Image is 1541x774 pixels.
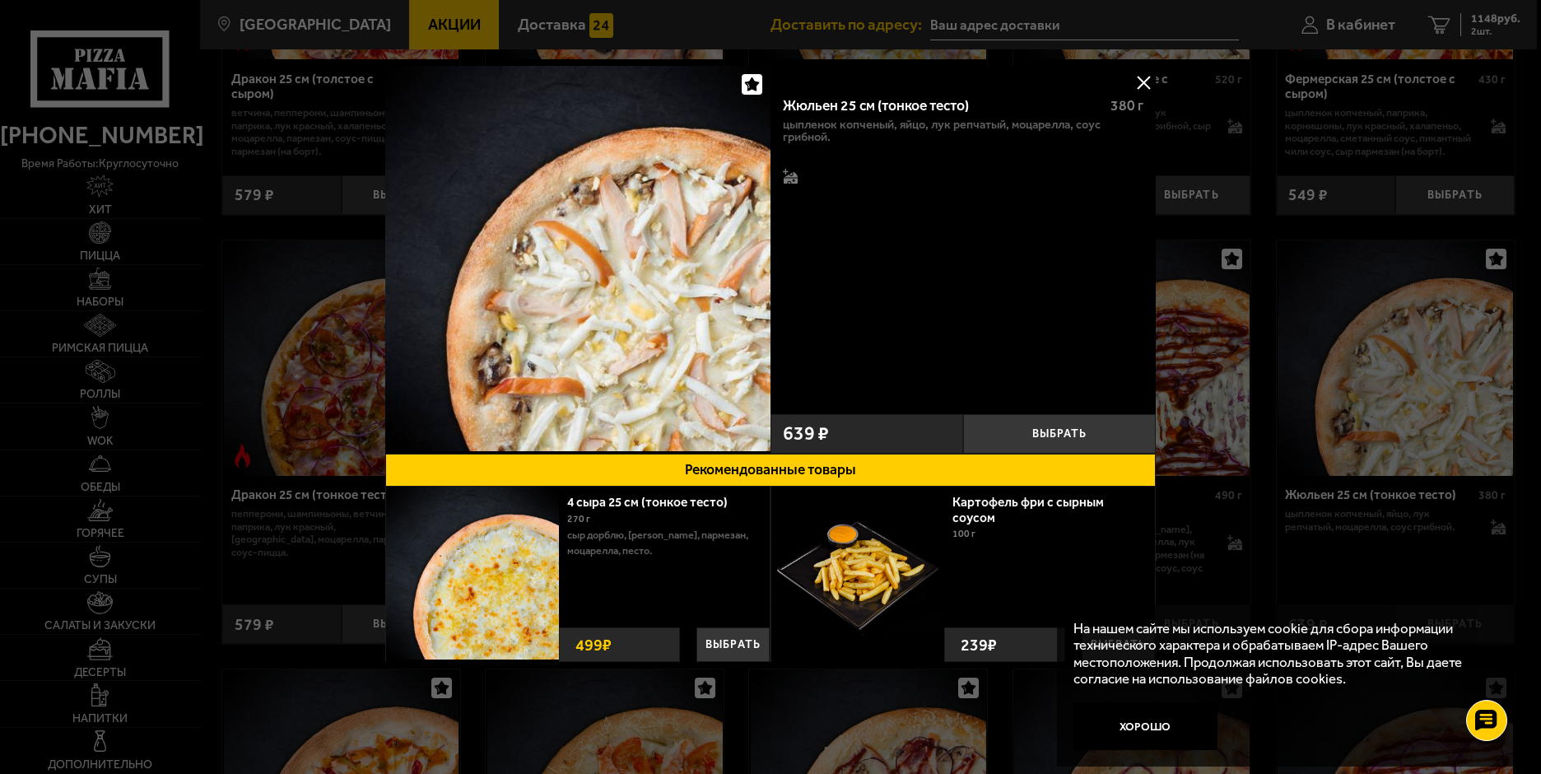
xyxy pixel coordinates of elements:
[1110,97,1143,114] span: 380 г
[783,97,1097,114] div: Жюльен 25 см (тонкое тесто)
[385,66,770,454] a: Жюльен 25 см (тонкое тесто)
[567,513,590,525] span: 270 г
[567,527,757,559] p: сыр дорблю, [PERSON_NAME], пармезан, моцарелла, песто.
[783,119,1144,144] p: цыпленок копченый, яйцо, лук репчатый, моцарелла, соус грибной.
[957,628,1001,661] strong: 239 ₽
[1073,620,1494,687] p: На нашем сайте мы используем cookie для сбора информации технического характера и обрабатываем IP...
[783,424,829,443] span: 639 ₽
[1073,702,1218,751] button: Хорошо
[696,627,770,662] button: Выбрать
[963,414,1156,454] button: Выбрать
[385,66,770,451] img: Жюльен 25 см (тонкое тесто)
[571,628,616,661] strong: 499 ₽
[385,454,1156,487] button: Рекомендованные товары
[952,494,1104,525] a: Картофель фри с сырным соусом
[567,494,744,510] a: 4 сыра 25 см (тонкое тесто)
[952,528,975,539] span: 100 г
